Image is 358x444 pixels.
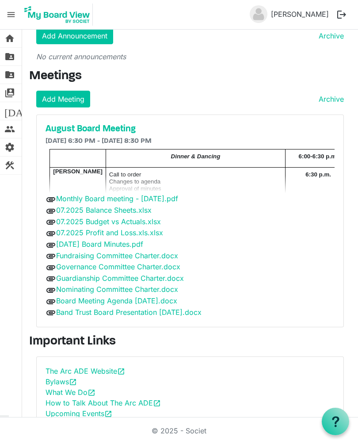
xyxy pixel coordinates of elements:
a: Fundraising Committee Charter.docx [56,251,178,260]
span: open_in_new [69,378,77,386]
span: attachment [46,262,56,273]
img: no-profile-picture.svg [250,5,267,23]
span: Call to order [109,171,141,178]
a: 07.2025 Profit and Loss.xls.xlsx [56,228,163,237]
a: Guardianship Committee Charter.docx [56,274,184,283]
span: menu [3,6,19,23]
a: Board Meeting Agenda [DATE].docx [56,296,177,305]
span: Approval of minutes [109,185,161,192]
span: attachment [46,285,56,295]
a: 07.2025 Balance Sheets.xlsx [56,206,152,214]
span: attachment [46,194,56,205]
span: attachment [46,251,56,261]
a: [DATE] Board Minutes.pdf [56,240,143,249]
a: What We Doopen_in_new [46,388,95,397]
a: Add Announcement [36,27,113,44]
span: open_in_new [117,367,125,375]
span: home [4,30,15,47]
img: My Board View Logo [22,4,93,26]
span: [DATE] [4,102,38,120]
span: attachment [46,228,56,239]
span: open_in_new [153,399,161,407]
span: attachment [46,206,56,216]
a: [PERSON_NAME] [267,5,332,23]
a: My Board View Logo [22,4,96,26]
a: Band Trust Board Presentation [DATE].docx [56,308,202,317]
span: 6:00-6:30 p.m. [299,153,338,160]
a: Archive [315,31,344,41]
span: attachment [46,296,56,307]
span: open_in_new [104,410,112,418]
a: How to Talk About The Arc ADEopen_in_new [46,398,161,407]
span: folder_shared [4,48,15,65]
h3: Important Links [29,334,351,349]
span: attachment [46,217,56,227]
a: © 2025 - Societ [152,426,206,435]
a: Monthly Board meeting - [DATE].pdf [56,194,178,203]
a: The Arc ADE Websiteopen_in_new [46,367,125,375]
span: people [4,120,15,138]
span: attachment [46,307,56,318]
span: [PERSON_NAME] [53,168,103,175]
span: attachment [46,240,56,250]
span: attachment [46,273,56,284]
span: folder_shared [4,66,15,84]
a: Archive [315,94,344,104]
a: Governance Committee Charter.docx [56,262,180,271]
span: open_in_new [88,389,95,397]
a: Upcoming Eventsopen_in_new [46,409,112,418]
span: settings [4,138,15,156]
a: Bylawsopen_in_new [46,377,77,386]
span: 6:30 p.m. [305,171,331,178]
a: 07.2025 Budget vs Actuals.xlsx [56,217,161,226]
h3: Meetings [29,69,351,84]
span: switch_account [4,84,15,102]
span: construction [4,157,15,174]
span: Changes to agenda [109,178,160,185]
p: No current announcements [36,51,344,62]
span: Dinner & Dancing [171,153,221,160]
a: August Board Meeting [46,124,335,134]
button: logout [332,5,351,24]
h6: [DATE] 6:30 PM - [DATE] 8:30 PM [46,137,335,145]
a: Nominating Committee Charter.docx [56,285,178,294]
a: Add Meeting [36,91,90,107]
